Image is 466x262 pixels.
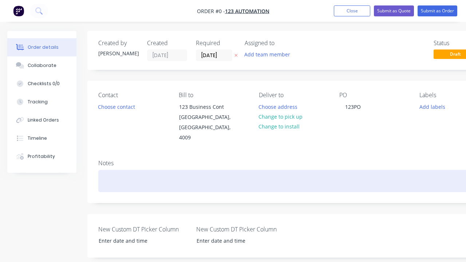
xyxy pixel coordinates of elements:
[28,117,59,123] div: Linked Orders
[241,49,294,59] button: Add team member
[415,102,449,111] button: Add labels
[7,147,76,166] button: Profitability
[245,40,317,47] div: Assigned to
[94,102,139,111] button: Choose contact
[339,92,408,99] div: PO
[98,92,167,99] div: Contact
[339,102,367,112] div: 123PO
[7,56,76,75] button: Collaborate
[418,5,457,16] button: Submit as Order
[13,5,24,16] img: Factory
[374,5,414,16] button: Submit as Quote
[179,112,240,143] div: [GEOGRAPHIC_DATA], [GEOGRAPHIC_DATA], 4009
[196,225,287,234] label: New Custom DT Picker Column
[173,102,246,143] div: 123 Business Cont[GEOGRAPHIC_DATA], [GEOGRAPHIC_DATA], 4009
[255,102,301,111] button: Choose address
[98,49,138,57] div: [PERSON_NAME]
[179,102,240,112] div: 123 Business Cont
[245,49,294,59] button: Add team member
[147,40,187,47] div: Created
[255,122,304,131] button: Change to install
[28,62,56,69] div: Collaborate
[191,235,282,246] input: Enter date and time
[28,80,60,87] div: Checklists 0/0
[225,8,269,15] a: 123 Automation
[28,135,47,142] div: Timeline
[7,93,76,111] button: Tracking
[7,38,76,56] button: Order details
[255,112,307,122] button: Change to pick up
[259,92,328,99] div: Deliver to
[94,235,184,246] input: Enter date and time
[7,75,76,93] button: Checklists 0/0
[7,129,76,147] button: Timeline
[197,8,225,15] span: Order #0 -
[98,40,138,47] div: Created by
[179,92,248,99] div: Bill to
[334,5,370,16] button: Close
[28,44,59,51] div: Order details
[28,153,55,160] div: Profitability
[196,40,236,47] div: Required
[98,225,189,234] label: New Custom DT Picker Column
[7,111,76,129] button: Linked Orders
[28,99,48,105] div: Tracking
